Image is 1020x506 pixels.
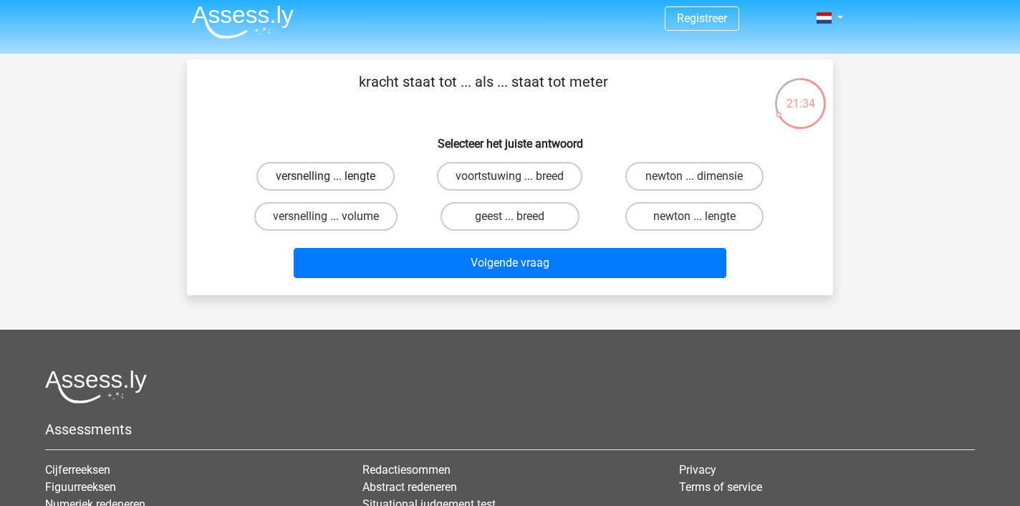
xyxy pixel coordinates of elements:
button: Volgende vraag [294,248,727,278]
h6: Selecteer het juiste antwoord [210,125,810,151]
a: Privacy [679,463,716,477]
img: Assessly [192,5,294,39]
div: 21:34 [774,77,827,113]
label: geest ... breed [441,202,579,231]
img: Assessly logo [45,370,147,404]
label: voortstuwing ... breed [437,162,582,191]
a: Terms of service [679,480,762,494]
label: versnelling ... volume [254,202,398,231]
a: Figuurreeksen [45,480,116,494]
h5: Assessments [45,421,975,438]
a: Registreer [677,11,727,25]
p: kracht staat tot ... als ... staat tot meter [210,71,756,114]
label: newton ... lengte [625,202,764,231]
a: Cijferreeksen [45,463,110,477]
a: Abstract redeneren [362,480,457,494]
label: versnelling ... lengte [256,162,395,191]
a: Redactiesommen [362,463,451,477]
label: newton ... dimensie [625,162,764,191]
